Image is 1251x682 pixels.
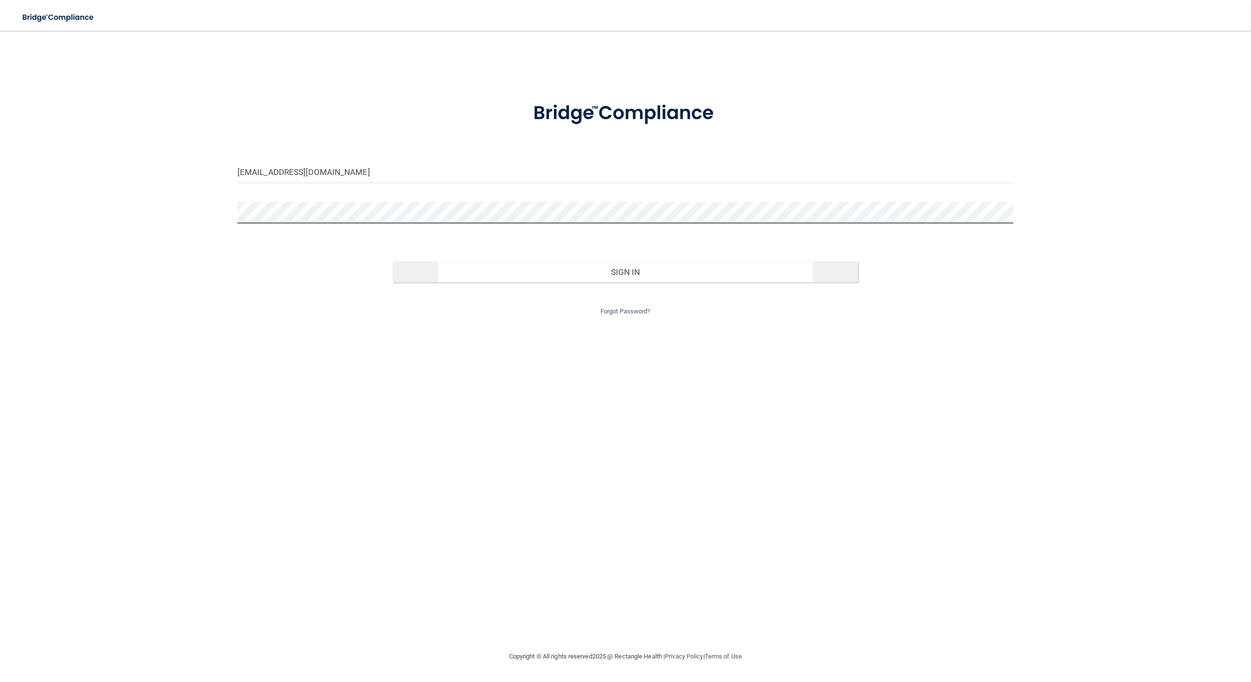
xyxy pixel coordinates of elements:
[450,641,801,672] div: Copyright © All rights reserved 2025 @ Rectangle Health | |
[665,653,703,660] a: Privacy Policy
[238,161,1013,183] input: Email
[513,88,738,138] img: bridge_compliance_login_screen.278c3ca4.svg
[393,261,858,283] button: Sign In
[14,8,103,27] img: bridge_compliance_login_screen.278c3ca4.svg
[600,308,651,315] a: Forgot Password?
[705,653,742,660] a: Terms of Use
